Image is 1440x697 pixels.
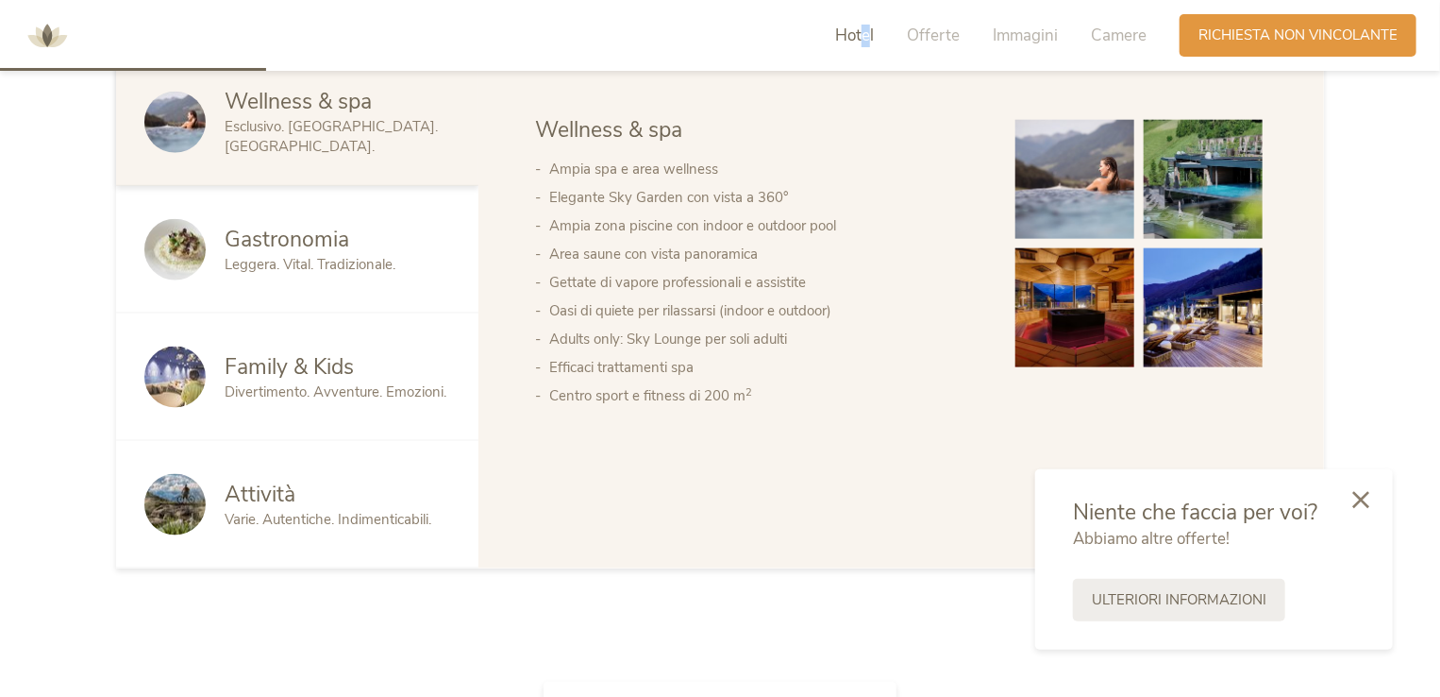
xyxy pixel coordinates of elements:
[549,297,978,325] li: Oasi di quiete per rilassarsi (indoor e outdoor)
[225,117,438,156] span: Esclusivo. [GEOGRAPHIC_DATA]. [GEOGRAPHIC_DATA].
[549,240,978,268] li: Area saune con vista panoramica
[549,325,978,353] li: Adults only: Sky Lounge per soli adulti
[745,385,752,399] sup: 2
[225,510,431,529] span: Varie. Autentiche. Indimenticabili.
[225,255,395,274] span: Leggera. Vital. Tradizionale.
[1073,498,1317,527] span: Niente che faccia per voi?
[549,353,978,382] li: Efficaci trattamenti spa
[1073,528,1230,550] span: Abbiamo altre offerte!
[225,382,446,401] span: Divertimento. Avventure. Emozioni.
[19,28,75,42] a: AMONTI & LUNARIS Wellnessresort
[225,480,295,509] span: Attività
[549,268,978,297] li: Gettate di vapore professionali e assistite
[225,352,354,382] span: Family & Kids
[835,25,874,46] span: Hotel
[549,183,978,212] li: Elegante Sky Garden con vista a 360°
[549,155,978,183] li: Ampia spa e area wellness
[907,25,960,46] span: Offerte
[549,212,978,240] li: Ampia zona piscine con indoor e outdoor pool
[549,382,978,410] li: Centro sport e fitness di 200 m
[1091,25,1147,46] span: Camere
[1198,25,1398,45] span: Richiesta non vincolante
[225,225,349,254] span: Gastronomia
[225,87,372,116] span: Wellness & spa
[1073,579,1285,621] a: Ulteriori informazioni
[535,115,682,144] span: Wellness & spa
[993,25,1058,46] span: Immagini
[19,8,75,64] img: AMONTI & LUNARIS Wellnessresort
[1092,590,1266,610] span: Ulteriori informazioni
